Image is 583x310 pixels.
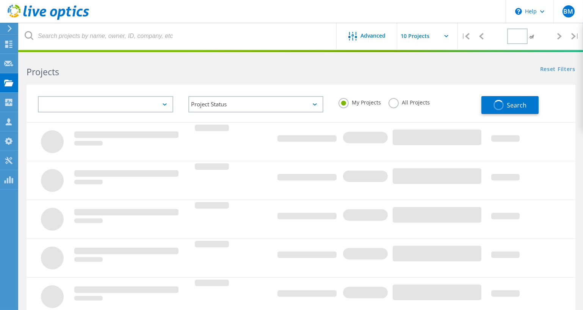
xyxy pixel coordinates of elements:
[507,101,527,109] span: Search
[530,33,534,40] span: of
[540,66,575,73] a: Reset Filters
[361,33,386,38] span: Advanced
[27,66,59,78] b: Projects
[458,23,473,50] div: |
[389,98,430,105] label: All Projects
[481,96,539,114] button: Search
[563,8,573,14] span: BM
[188,96,324,112] div: Project Status
[567,23,583,50] div: |
[8,16,89,21] a: Live Optics Dashboard
[339,98,381,105] label: My Projects
[515,8,522,15] svg: \n
[19,23,337,49] input: Search projects by name, owner, ID, company, etc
